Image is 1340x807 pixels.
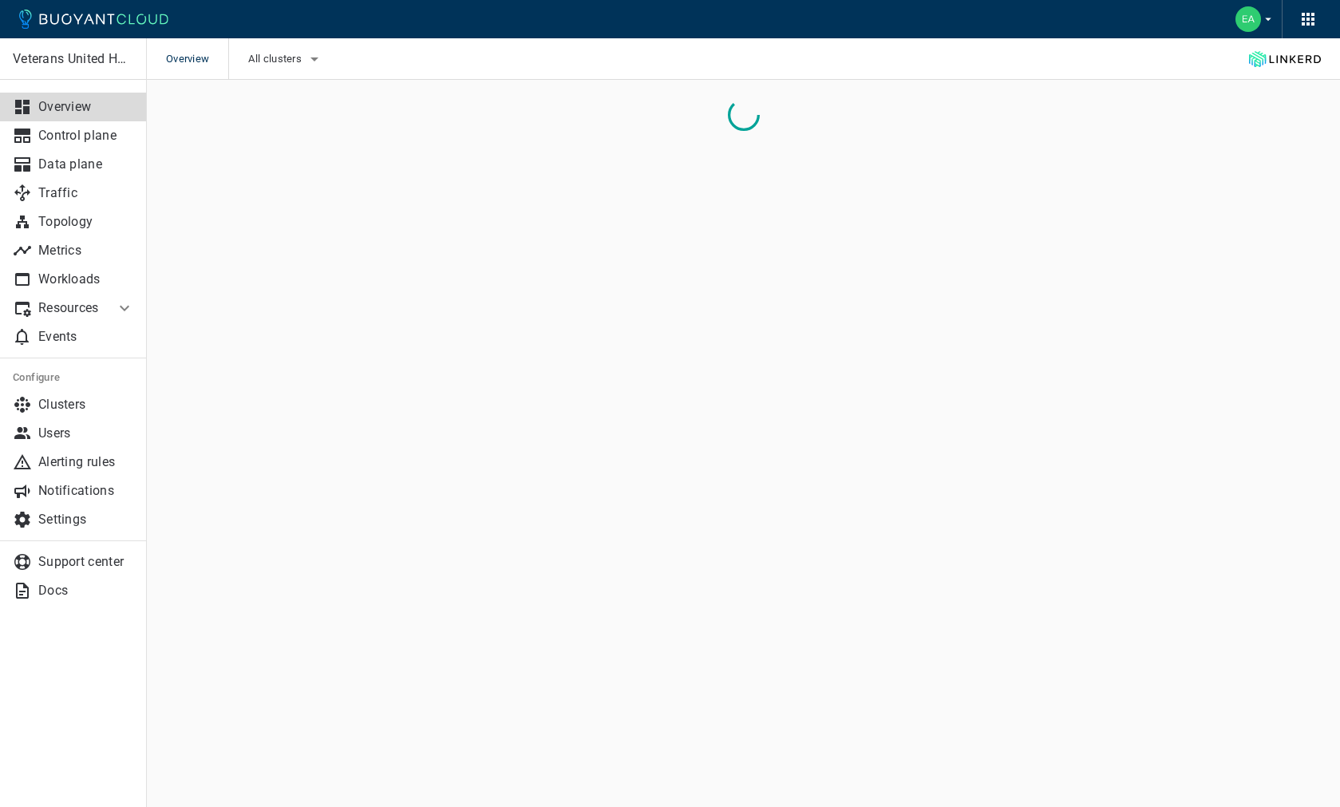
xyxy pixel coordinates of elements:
button: All clusters [248,47,324,71]
p: Topology [38,214,134,230]
h5: Configure [13,371,134,384]
img: Eric Anderson [1235,6,1261,32]
p: Notifications [38,483,134,499]
p: Traffic [38,185,134,201]
p: Resources [38,300,102,316]
p: Settings [38,512,134,528]
p: Alerting rules [38,454,134,470]
p: Overview [38,99,134,115]
p: Docs [38,583,134,599]
p: Veterans United Home Loans [13,51,133,67]
p: Support center [38,554,134,570]
p: Clusters [38,397,134,413]
span: Overview [166,38,228,80]
p: Metrics [38,243,134,259]
p: Control plane [38,128,134,144]
p: Data plane [38,156,134,172]
p: Workloads [38,271,134,287]
p: Users [38,425,134,441]
p: Events [38,329,134,345]
span: All clusters [248,53,305,65]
